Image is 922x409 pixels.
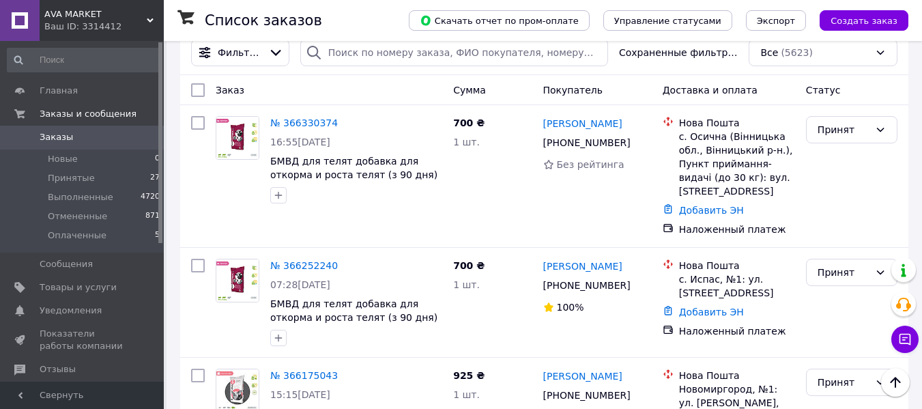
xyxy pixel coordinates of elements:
[806,85,841,96] span: Статус
[679,130,795,198] div: с. Осична (Вінницька обл., Вінницький р-н.), Пункт приймання-видачі (до 30 кг): вул. [STREET_ADDR...
[40,258,93,270] span: Сообщения
[679,223,795,236] div: Наложенный платеж
[614,16,721,26] span: Управление статусами
[270,370,338,381] a: № 366175043
[679,272,795,300] div: с. Испас, №1: ул. [STREET_ADDRESS]
[300,39,608,66] input: Поиск по номеру заказа, ФИО покупателя, номеру телефона, Email, номеру накладной
[145,210,160,223] span: 871
[48,172,95,184] span: Принятые
[831,16,897,26] span: Создать заказ
[679,324,795,338] div: Наложенный платеж
[543,259,622,273] a: [PERSON_NAME]
[48,191,113,203] span: Выполненные
[679,116,795,130] div: Нова Пошта
[818,265,869,280] div: Принят
[557,302,584,313] span: 100%
[453,117,485,128] span: 700 ₴
[270,156,437,194] a: БМВД для телят добавка для откорма и роста телят (з 90 дня) [PERSON_NAME] ВРХ
[603,10,732,31] button: Управление статусами
[270,137,330,147] span: 16:55[DATE]
[141,191,160,203] span: 4720
[270,260,338,271] a: № 366252240
[270,117,338,128] a: № 366330374
[760,46,778,59] span: Все
[48,210,107,223] span: Отмененные
[663,85,758,96] span: Доставка и оплата
[619,46,738,59] span: Сохраненные фильтры:
[746,10,806,31] button: Экспорт
[40,281,117,294] span: Товары и услуги
[44,20,164,33] div: Ваш ID: 3314412
[155,153,160,165] span: 0
[541,276,633,295] div: [PHONE_NUMBER]
[205,12,322,29] h1: Список заказов
[453,137,480,147] span: 1 шт.
[216,117,259,159] img: Фото товару
[679,205,744,216] a: Добавить ЭН
[453,260,485,271] span: 700 ₴
[818,375,869,390] div: Принят
[891,326,919,353] button: Чат с покупателем
[679,259,795,272] div: Нова Пошта
[40,85,78,97] span: Главная
[543,117,622,130] a: [PERSON_NAME]
[543,85,603,96] span: Покупатель
[40,305,102,317] span: Уведомления
[820,10,908,31] button: Создать заказ
[453,389,480,400] span: 1 шт.
[453,279,480,290] span: 1 шт.
[270,389,330,400] span: 15:15[DATE]
[7,48,161,72] input: Поиск
[270,279,330,290] span: 07:28[DATE]
[453,85,486,96] span: Сумма
[818,122,869,137] div: Принят
[48,229,106,242] span: Оплаченные
[409,10,590,31] button: Скачать отчет по пром-оплате
[557,159,624,170] span: Без рейтинга
[679,307,744,318] a: Добавить ЭН
[40,131,73,143] span: Заказы
[679,369,795,382] div: Нова Пошта
[155,229,160,242] span: 5
[218,46,263,59] span: Фильтры
[781,47,813,58] span: (5623)
[270,298,437,337] a: БМВД для телят добавка для откорма и роста телят (з 90 дня) [PERSON_NAME] ВРХ
[881,368,910,397] button: Наверх
[216,116,259,160] a: Фото товару
[543,369,622,383] a: [PERSON_NAME]
[216,259,259,302] img: Фото товару
[420,14,579,27] span: Скачать отчет по пром-оплате
[541,133,633,152] div: [PHONE_NUMBER]
[40,328,126,352] span: Показатели работы компании
[44,8,147,20] span: АVA MARKET
[48,153,78,165] span: Новые
[40,363,76,376] span: Отзывы
[541,386,633,405] div: [PHONE_NUMBER]
[453,370,485,381] span: 925 ₴
[757,16,795,26] span: Экспорт
[40,108,136,120] span: Заказы и сообщения
[216,85,244,96] span: Заказ
[806,14,908,25] a: Создать заказ
[150,172,160,184] span: 27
